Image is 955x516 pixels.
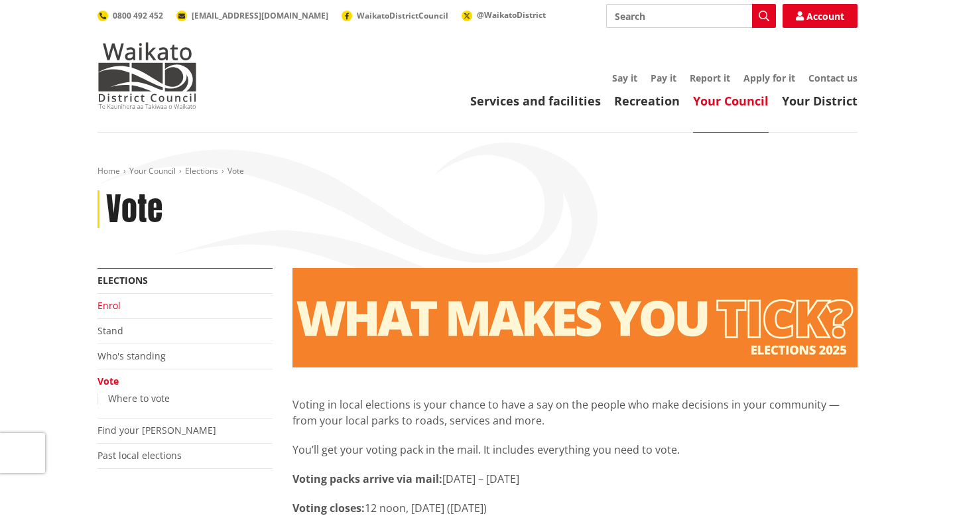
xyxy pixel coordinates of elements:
[783,4,858,28] a: Account
[782,93,858,109] a: Your District
[108,392,170,405] a: Where to vote
[113,10,163,21] span: 0800 492 452
[808,72,858,84] a: Contact us
[743,72,795,84] a: Apply for it
[342,10,448,21] a: WaikatoDistrictCouncil
[894,460,942,508] iframe: Messenger Launcher
[470,93,601,109] a: Services and facilities
[97,274,148,287] a: Elections
[292,268,858,367] img: Vote banner
[357,10,448,21] span: WaikatoDistrictCouncil
[97,449,182,462] a: Past local elections
[614,93,680,109] a: Recreation
[97,375,119,387] a: Vote
[612,72,637,84] a: Say it
[176,10,328,21] a: [EMAIL_ADDRESS][DOMAIN_NAME]
[185,165,218,176] a: Elections
[227,165,244,176] span: Vote
[97,324,123,337] a: Stand
[192,10,328,21] span: [EMAIL_ADDRESS][DOMAIN_NAME]
[292,442,858,458] p: You’ll get your voting pack in the mail. It includes everything you need to vote.
[97,350,166,362] a: Who's standing
[292,501,365,515] strong: Voting closes:
[292,472,442,486] strong: Voting packs arrive via mail:
[606,4,776,28] input: Search input
[365,501,487,515] span: 12 noon, [DATE] ([DATE])
[97,166,858,177] nav: breadcrumb
[292,471,858,487] p: [DATE] – [DATE]
[693,93,769,109] a: Your Council
[97,424,216,436] a: Find your [PERSON_NAME]
[651,72,676,84] a: Pay it
[97,165,120,176] a: Home
[97,10,163,21] a: 0800 492 452
[477,9,546,21] span: @WaikatoDistrict
[462,9,546,21] a: @WaikatoDistrict
[97,42,197,109] img: Waikato District Council - Te Kaunihera aa Takiwaa o Waikato
[690,72,730,84] a: Report it
[106,190,162,229] h1: Vote
[292,397,858,428] p: Voting in local elections is your chance to have a say on the people who make decisions in your c...
[97,299,121,312] a: Enrol
[129,165,176,176] a: Your Council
